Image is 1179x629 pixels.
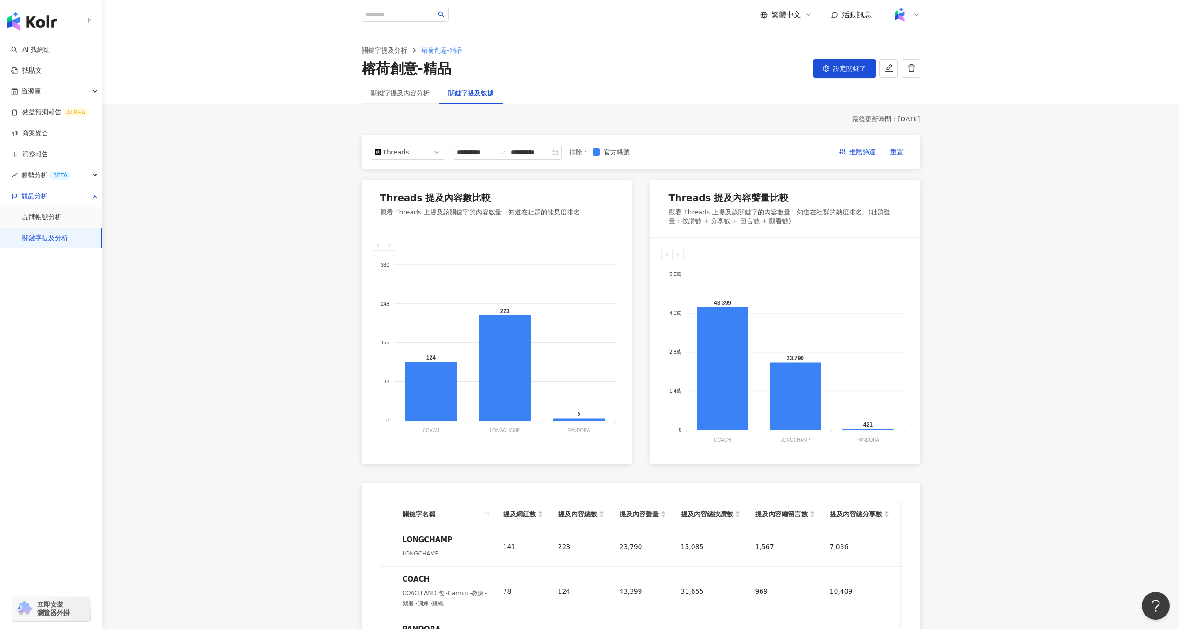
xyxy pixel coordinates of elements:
tspan: 5.5萬 [669,271,681,276]
span: 立即安裝 瀏覽器外掛 [37,600,70,617]
a: 關鍵字提及分析 [360,45,409,55]
div: 關鍵字提及數據 [448,88,494,98]
tspan: PANDORA [856,437,879,442]
th: 提及內容總按讚數 [674,502,748,527]
span: 提及內容總留言數 [755,509,808,519]
tspan: COACH [422,428,439,433]
div: 觀看 Threads 上提及該關鍵字的內容數量，知道在社群的熱度排名。(社群聲量：按讚數 + 分享數 + 留言數 + 觀看數) [669,208,902,226]
label: 排除 ： [569,147,589,157]
tspan: PANDORA [567,428,590,433]
span: 榕荷創意-精品 [421,47,463,54]
div: LONGCHAMP [403,535,488,545]
a: 商案媒合 [11,129,48,138]
span: 繁體中文 [771,10,801,20]
div: LONGCHAMP [403,549,488,559]
iframe: Help Scout Beacon - Open [1142,592,1170,620]
span: 競品分析 [21,186,47,207]
div: 43,399 [620,586,666,596]
div: 10,409 [830,586,889,596]
span: 設定關鍵字 [833,65,866,72]
th: 提及內容總分享數 [822,502,897,527]
div: 124 [558,586,605,596]
div: Threads 提及內容數比較 [380,191,491,204]
span: 提及內容總按讚數 [681,509,733,519]
div: 觀看 Threads 上提及該關鍵字的內容數量，知道在社群的能見度排名 [380,208,580,217]
span: delete [907,64,916,72]
tspan: 83 [384,379,389,385]
tspan: 330 [381,262,389,268]
div: 31,655 [681,586,741,596]
span: search [483,507,492,521]
span: swap-right [499,148,507,156]
tspan: 0 [679,427,681,433]
span: search [485,511,490,517]
th: 提及內容總數 [551,502,612,527]
tspan: 248 [381,301,389,307]
div: 78 [503,586,543,596]
span: 官方帳號 [600,147,633,157]
tspan: LONGCHAMP [780,437,810,442]
button: 設定關鍵字 [813,59,876,78]
span: 提及內容總分享數 [830,509,882,519]
a: 找貼文 [11,66,42,75]
div: COACH AND 包 -Garmin -教練 -減脂 -訓練 -跳繩 [403,588,488,609]
span: edit [885,64,893,72]
span: search [438,11,445,18]
tspan: 165 [381,340,389,346]
span: 資源庫 [21,81,41,102]
div: 23,790 [620,542,666,552]
span: 重置 [890,145,903,160]
span: 趨勢分析 [21,165,71,186]
div: 969 [755,586,815,596]
div: 榕荷創意-精品 [362,59,451,79]
button: 重置 [883,145,911,160]
button: 進階篩選 [832,145,883,160]
tspan: 2.8萬 [669,349,681,355]
a: 關鍵字提及分析 [22,234,68,243]
a: 效益預測報告ALPHA [11,108,89,117]
a: 品牌帳號分析 [22,213,61,222]
a: searchAI 找網紅 [11,45,50,54]
th: 提及內容總留言數 [748,502,822,527]
tspan: 1.4萬 [669,388,681,394]
div: BETA [49,171,71,180]
div: 7,036 [830,542,889,552]
span: 提及內容聲量 [620,509,659,519]
div: Threads 提及內容聲量比較 [669,191,789,204]
th: 提及內容聲量 [612,502,674,527]
tspan: 4.1萬 [669,310,681,315]
div: 15,085 [681,542,741,552]
span: to [499,148,507,156]
div: COACH [403,574,488,584]
span: 提及網紅數 [503,509,536,519]
tspan: 0 [386,418,389,423]
div: 223 [558,542,605,552]
img: logo [7,12,57,31]
span: 提及內容總數 [558,509,597,519]
div: Threads [383,145,413,159]
div: 關鍵字提及內容分析 [371,88,430,98]
th: 提及網紅數 [496,502,551,527]
div: 141 [503,542,543,552]
span: 進階篩選 [849,145,876,160]
div: 1,567 [755,542,815,552]
div: 最後更新時間 ： [DATE] [362,115,920,124]
tspan: COACH [714,437,731,442]
img: chrome extension [15,601,33,616]
a: 洞察報告 [11,150,48,159]
span: 關鍵字名稱 [403,509,481,519]
span: 活動訊息 [842,10,872,19]
th: 提及內容總互動數 [897,502,971,527]
tspan: LONGCHAMP [490,428,520,433]
span: setting [823,65,829,72]
img: Kolr%20app%20icon%20%281%29.png [891,6,909,24]
a: chrome extension立即安裝 瀏覽器外掛 [12,596,90,621]
span: rise [11,172,18,179]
